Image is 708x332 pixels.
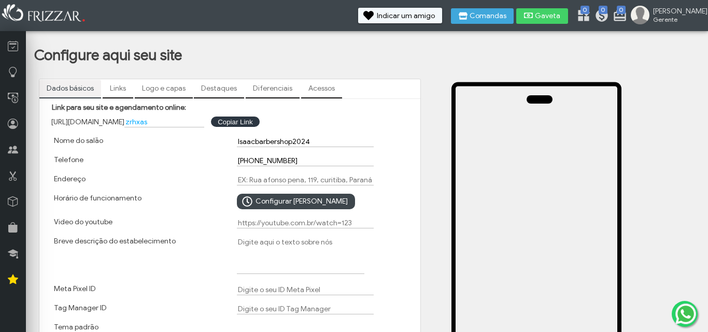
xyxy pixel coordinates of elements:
[594,8,605,25] a: 0
[237,194,355,209] button: Configurar [PERSON_NAME]
[237,175,374,185] input: EX: Rua afonso pena, 119, curitiba, Paraná
[39,80,101,97] a: Dados básicos
[51,118,124,126] span: [URL][DOMAIN_NAME]
[673,301,698,326] img: whatsapp.png
[237,155,374,166] input: Digite aqui o telefone
[451,8,514,24] button: Comandas
[631,6,703,26] a: [PERSON_NAME] Gerente
[237,284,374,295] input: Digite o seu ID Meta Pixel
[516,8,568,24] button: Gaveta
[599,6,607,14] span: 0
[237,304,374,314] input: Digite o seu ID Tag Manager
[237,218,374,228] input: https://youtube.com.br/watch=123
[246,80,300,97] a: Diferenciais
[103,80,133,97] a: Links
[54,284,96,293] label: Meta Pixel ID
[54,237,176,246] label: Breve descrição do estabelecimento
[54,136,103,145] label: Nome do salão
[613,8,623,25] a: 0
[358,8,442,23] button: Indicar um amigo
[135,80,193,97] a: Logo e capas
[124,117,204,127] input: meusalao
[194,80,244,97] a: Destaques
[470,12,506,20] span: Comandas
[54,194,141,203] label: Horário de funcionamento
[576,8,587,25] a: 0
[653,7,700,16] span: [PERSON_NAME]
[535,12,561,20] span: Gaveta
[211,117,259,127] button: Copiar Link
[54,323,98,331] label: Tema padrão
[653,16,700,23] span: Gerente
[54,218,112,226] label: Video do youtube
[301,80,342,97] a: Acessos
[256,194,348,209] span: Configurar [PERSON_NAME]
[237,136,374,147] input: Digite aqui o nome do salão
[580,6,589,14] span: 0
[54,155,83,164] label: Telefone
[54,175,86,183] label: Endereço
[377,12,435,20] span: Indicar um amigo
[617,6,626,14] span: 0
[54,304,107,312] label: Tag Manager ID
[34,46,705,64] h1: Configure aqui seu site
[52,103,186,112] label: Link para seu site e agendamento online:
